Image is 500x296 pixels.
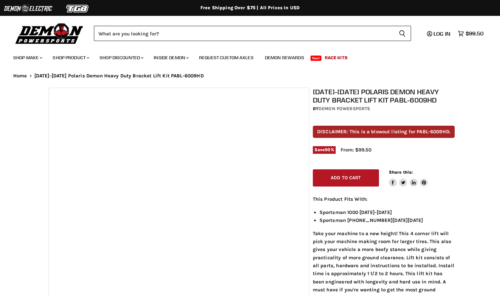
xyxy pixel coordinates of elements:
span: [DATE]-[DATE] Polaris Demon Heavy Duty Bracket Lift Kit PABL-6009HD [34,73,204,79]
img: TGB Logo 2 [53,2,103,15]
li: Sportsman [PHONE_NUMBER][DATE][DATE] [319,216,455,224]
div: by [313,105,455,112]
a: Demon Powersports [318,106,370,111]
span: Share this: [389,170,413,175]
a: Log in [424,31,454,37]
a: Home [13,73,27,79]
button: Search [394,26,411,41]
img: Demon Electric Logo 2 [3,2,53,15]
form: Product [94,26,411,41]
span: New! [311,56,322,61]
a: Race Kits [320,51,353,64]
span: Add to cart [331,175,361,181]
span: 50 [325,147,330,152]
li: Sportsman 1000 [DATE]-[DATE] [319,208,455,216]
img: Demon Powersports [13,21,86,45]
a: Shop Make [8,51,46,64]
span: Save % [313,146,336,153]
a: Request Custom Axles [194,51,259,64]
aside: Share this: [389,169,428,187]
input: Search [94,26,394,41]
a: Shop Discounted [95,51,147,64]
h1: [DATE]-[DATE] Polaris Demon Heavy Duty Bracket Lift Kit PABL-6009HD [313,88,455,104]
a: Shop Product [48,51,93,64]
ul: Main menu [8,48,482,64]
a: Demon Rewards [260,51,309,64]
span: From: $99.50 [341,147,371,153]
span: Log in [434,30,450,37]
a: Inside Demon [149,51,193,64]
p: DISCLAIMER: This is a blowout listing for PABL-6009HD. [313,126,455,138]
p: This Product Fits With: [313,195,455,203]
span: $99.50 [466,30,483,37]
a: $99.50 [454,29,487,38]
button: Add to cart [313,169,379,187]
